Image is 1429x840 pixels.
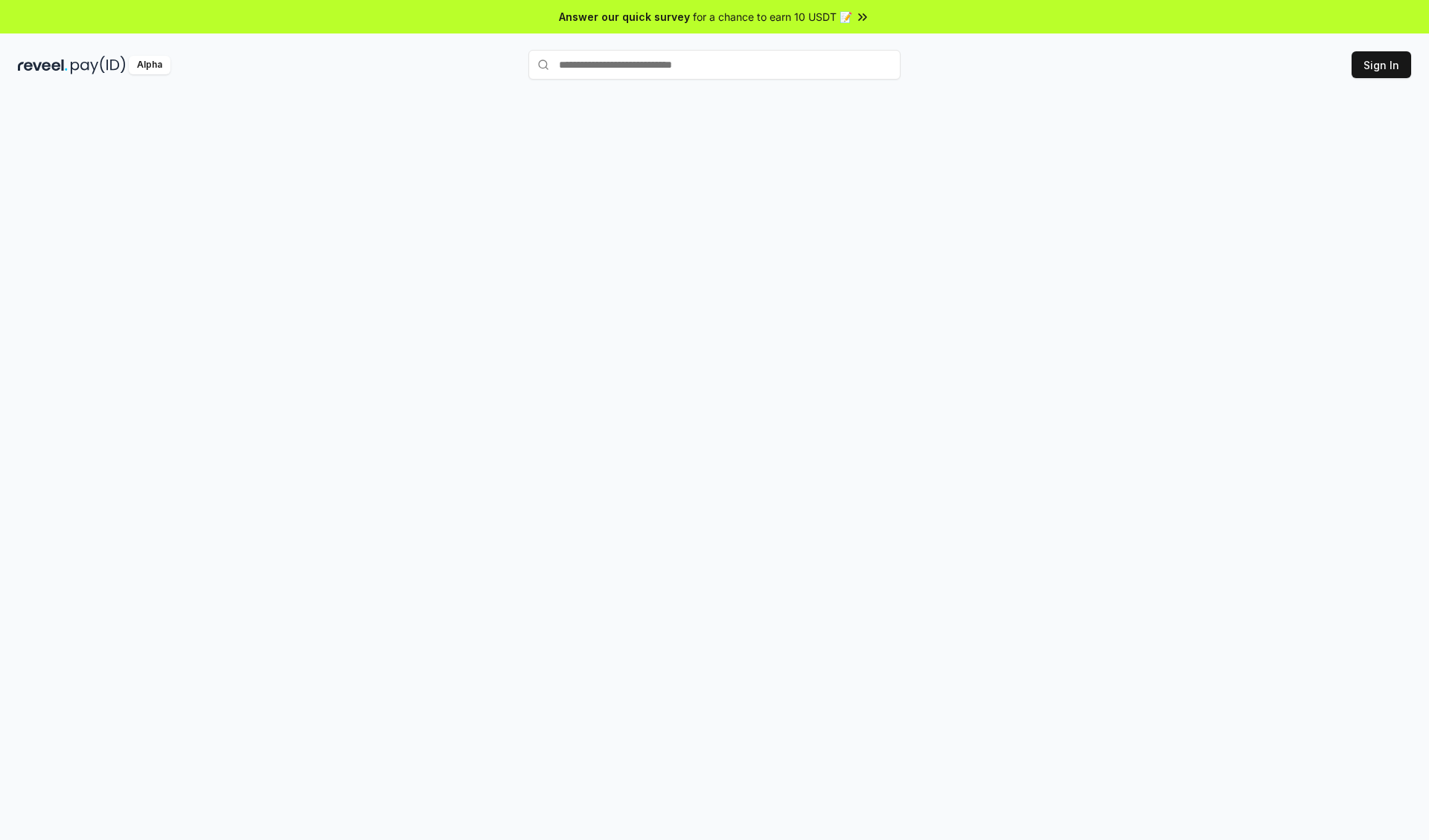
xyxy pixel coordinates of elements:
button: Sign In [1352,51,1411,78]
img: pay_id [71,56,126,74]
span: Answer our quick survey [559,9,690,25]
img: reveel_dark [18,56,68,74]
span: for a chance to earn 10 USDT 📝 [693,9,852,25]
div: Alpha [129,56,170,74]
